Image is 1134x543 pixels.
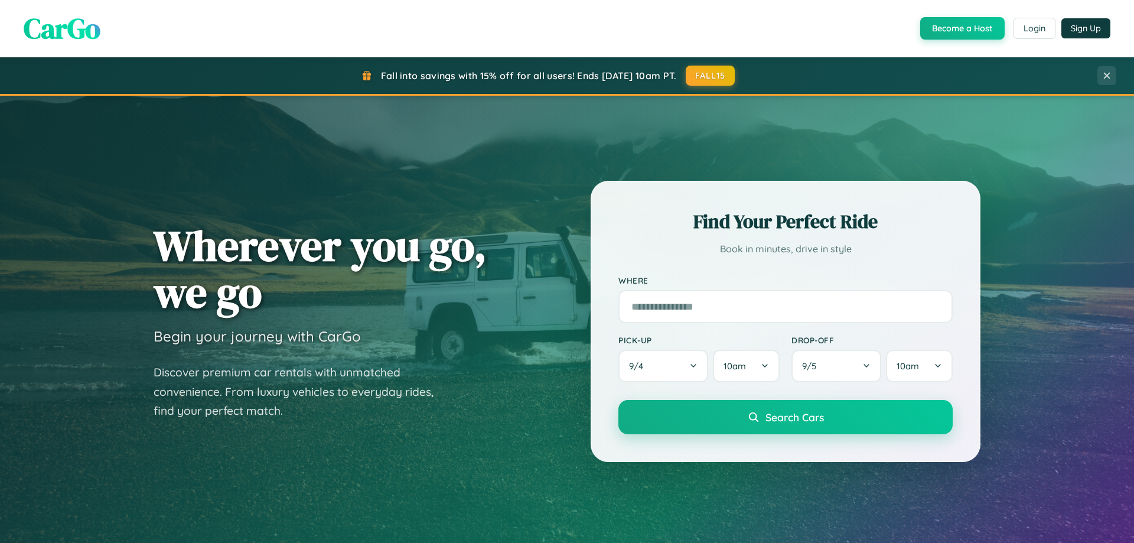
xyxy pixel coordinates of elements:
[629,360,649,372] span: 9 / 4
[897,360,919,372] span: 10am
[765,411,824,424] span: Search Cars
[618,275,953,285] label: Where
[1061,18,1110,38] button: Sign Up
[618,209,953,235] h2: Find Your Perfect Ride
[1014,18,1055,39] button: Login
[618,335,780,345] label: Pick-up
[618,240,953,258] p: Book in minutes, drive in style
[154,222,487,316] h1: Wherever you go, we go
[791,335,953,345] label: Drop-off
[24,9,100,48] span: CarGo
[724,360,746,372] span: 10am
[886,350,953,382] button: 10am
[802,360,822,372] span: 9 / 5
[713,350,780,382] button: 10am
[686,66,735,86] button: FALL15
[618,400,953,434] button: Search Cars
[618,350,708,382] button: 9/4
[920,17,1005,40] button: Become a Host
[154,327,361,345] h3: Begin your journey with CarGo
[154,363,449,421] p: Discover premium car rentals with unmatched convenience. From luxury vehicles to everyday rides, ...
[791,350,881,382] button: 9/5
[381,70,677,82] span: Fall into savings with 15% off for all users! Ends [DATE] 10am PT.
